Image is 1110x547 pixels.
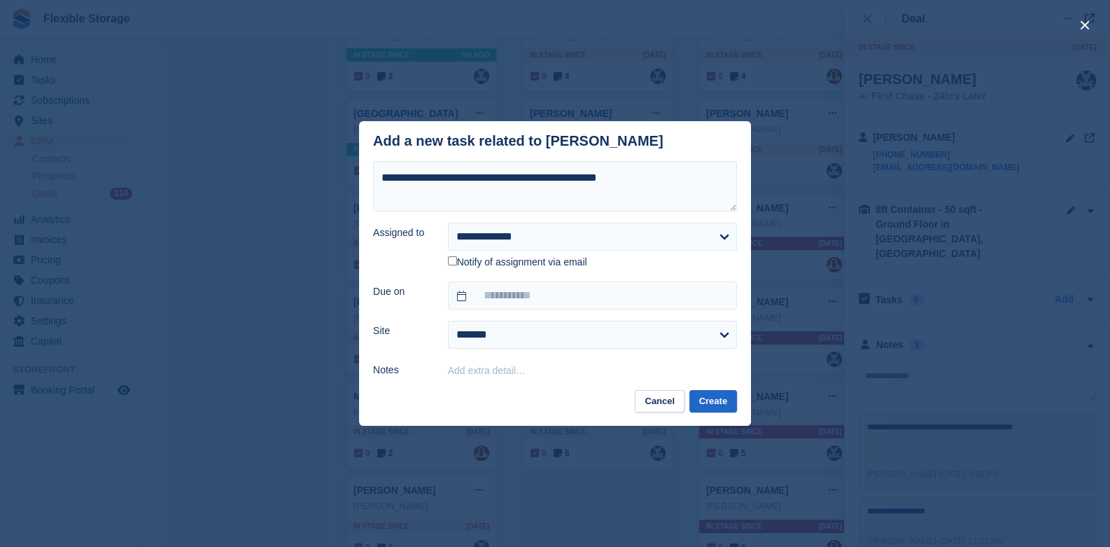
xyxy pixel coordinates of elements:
label: Due on [373,284,431,299]
label: Assigned to [373,226,431,240]
label: Notify of assignment via email [448,256,587,269]
input: Notify of assignment via email [448,256,457,265]
button: Cancel [635,390,684,413]
div: Add a new task related to [PERSON_NAME] [373,133,663,149]
button: close [1074,14,1096,36]
button: Create [689,390,737,413]
label: Site [373,324,431,338]
label: Notes [373,363,431,378]
button: Add extra detail… [448,365,526,376]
